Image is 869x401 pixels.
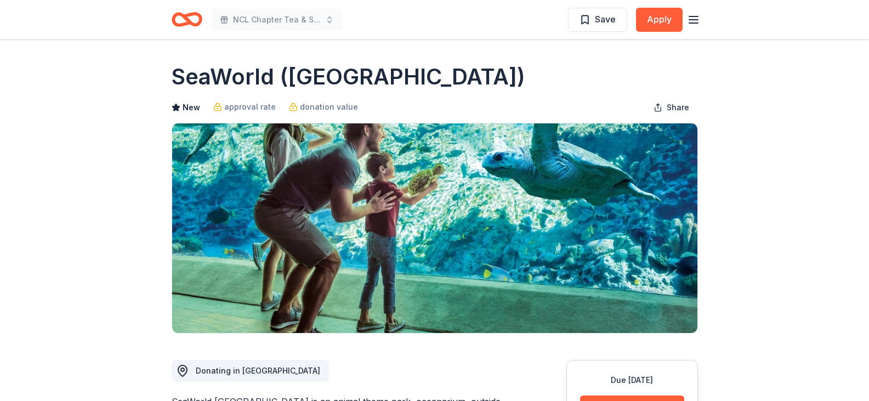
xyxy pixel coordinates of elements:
[224,100,276,114] span: approval rate
[233,13,321,26] span: NCL Chapter Tea & Silent Auction
[300,100,358,114] span: donation value
[595,12,616,26] span: Save
[289,100,358,114] a: donation value
[196,366,320,375] span: Donating in [GEOGRAPHIC_DATA]
[213,100,276,114] a: approval rate
[636,8,683,32] button: Apply
[172,61,525,92] h1: SeaWorld ([GEOGRAPHIC_DATA])
[568,8,627,32] button: Save
[172,123,697,333] img: Image for SeaWorld (San Diego)
[211,9,343,31] button: NCL Chapter Tea & Silent Auction
[183,101,200,114] span: New
[172,7,202,32] a: Home
[580,374,684,387] div: Due [DATE]
[645,97,698,118] button: Share
[667,101,689,114] span: Share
